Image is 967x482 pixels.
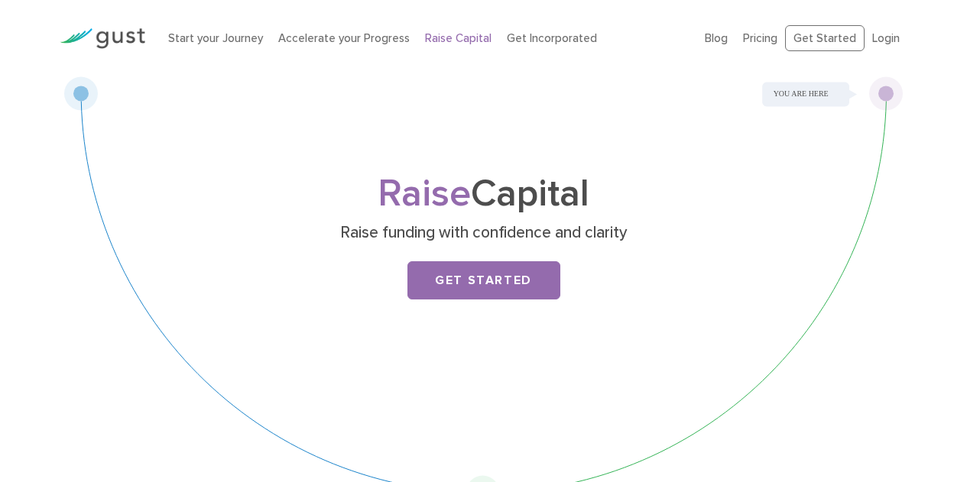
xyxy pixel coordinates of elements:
[743,31,777,45] a: Pricing
[705,31,728,45] a: Blog
[407,261,560,299] a: Get Started
[872,31,900,45] a: Login
[785,25,865,52] a: Get Started
[278,31,410,45] a: Accelerate your Progress
[60,28,145,49] img: Gust Logo
[168,31,263,45] a: Start your Journey
[425,31,492,45] a: Raise Capital
[507,31,597,45] a: Get Incorporated
[378,171,471,216] span: Raise
[182,176,786,212] h1: Capital
[187,222,780,244] p: Raise funding with confidence and clarity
